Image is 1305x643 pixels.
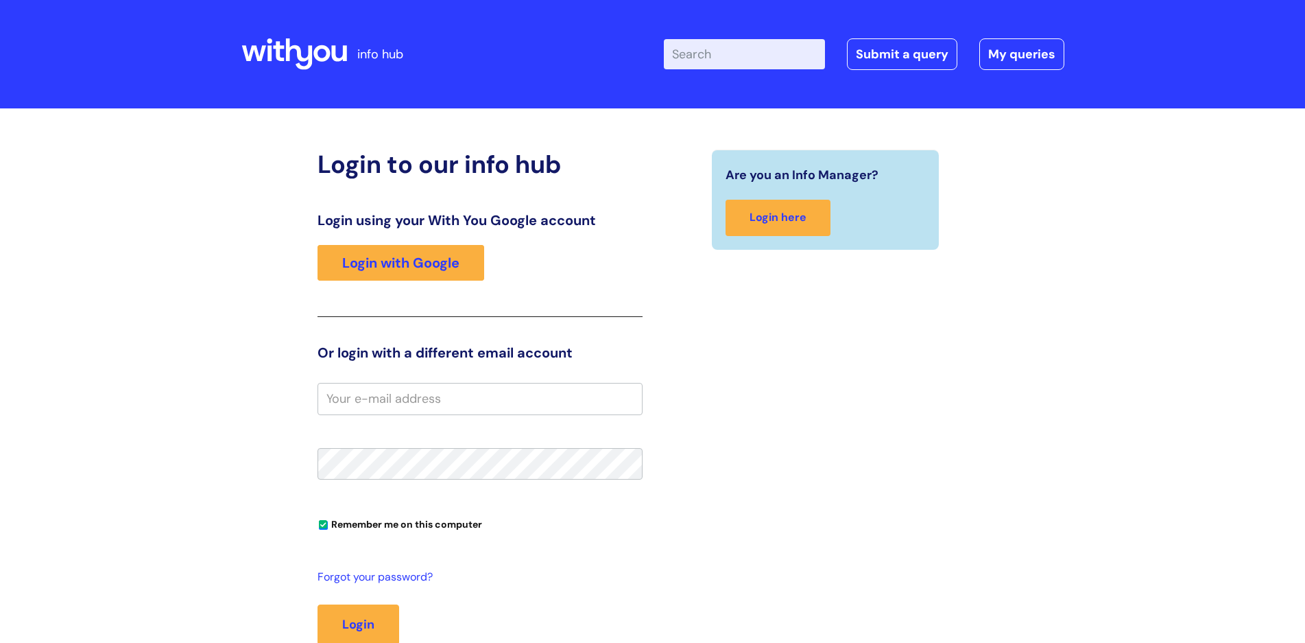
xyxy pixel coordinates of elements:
a: Submit a query [847,38,957,70]
a: Forgot your password? [318,568,636,587]
p: info hub [357,43,403,65]
label: Remember me on this computer [318,515,482,530]
a: My queries [979,38,1064,70]
span: Are you an Info Manager? [726,164,878,186]
h3: Login using your With You Google account [318,212,643,229]
input: Your e-mail address [318,383,643,414]
a: Login with Google [318,245,484,281]
input: Remember me on this computer [319,521,328,530]
a: Login here [726,200,830,236]
h2: Login to our info hub [318,150,643,179]
div: You can uncheck this option if you're logging in from a shared device [318,513,643,535]
input: Search [664,39,825,69]
h3: Or login with a different email account [318,344,643,361]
